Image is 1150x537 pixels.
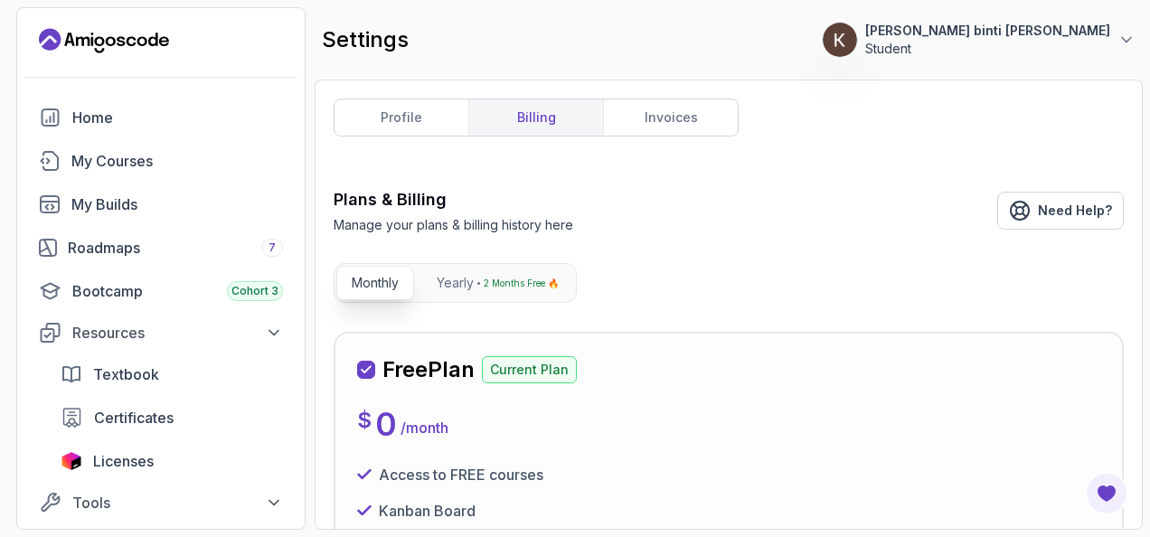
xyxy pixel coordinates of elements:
button: Monthly [336,266,414,300]
p: 0 [375,406,397,442]
div: My Courses [71,150,283,172]
a: profile [335,99,468,136]
a: builds [28,186,294,222]
p: [PERSON_NAME] binti [PERSON_NAME] [865,22,1110,40]
button: Yearly2 Months Free 🔥 [421,266,574,300]
a: Need Help? [997,192,1124,230]
p: Yearly [437,274,474,292]
p: Student [865,40,1110,58]
img: jetbrains icon [61,452,82,470]
p: Monthly [352,274,399,292]
a: roadmaps [28,230,294,266]
button: user profile image[PERSON_NAME] binti [PERSON_NAME]Student [822,22,1136,58]
p: 2 Months Free 🔥 [484,274,559,292]
p: / month [401,417,448,438]
p: Kanban Board [379,500,476,522]
a: licenses [50,443,294,479]
span: Certificates [94,407,174,429]
p: Access to FREE courses [379,464,543,485]
a: textbook [50,356,294,392]
span: Cohort 3 [231,284,278,298]
p: Current Plan [482,356,577,383]
a: home [28,99,294,136]
span: Need Help? [1038,202,1112,220]
a: bootcamp [28,273,294,309]
a: certificates [50,400,294,436]
a: Landing page [39,26,169,55]
h2: Free Plan [382,355,475,384]
div: My Builds [71,193,283,215]
a: invoices [603,99,738,136]
div: Tools [72,492,283,513]
button: Tools [28,486,294,519]
h2: settings [322,25,409,54]
a: billing [468,99,603,136]
div: Home [72,107,283,128]
span: 7 [269,240,276,255]
span: Licenses [93,450,154,472]
p: $ [357,406,372,435]
div: Bootcamp [72,280,283,302]
span: Textbook [93,363,159,385]
img: user profile image [823,23,857,57]
a: courses [28,143,294,179]
h3: Plans & Billing [334,187,573,212]
iframe: chat widget [1038,424,1150,510]
div: Resources [72,322,283,344]
div: Roadmaps [68,237,283,259]
p: Manage your plans & billing history here [334,216,573,234]
button: Resources [28,316,294,349]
